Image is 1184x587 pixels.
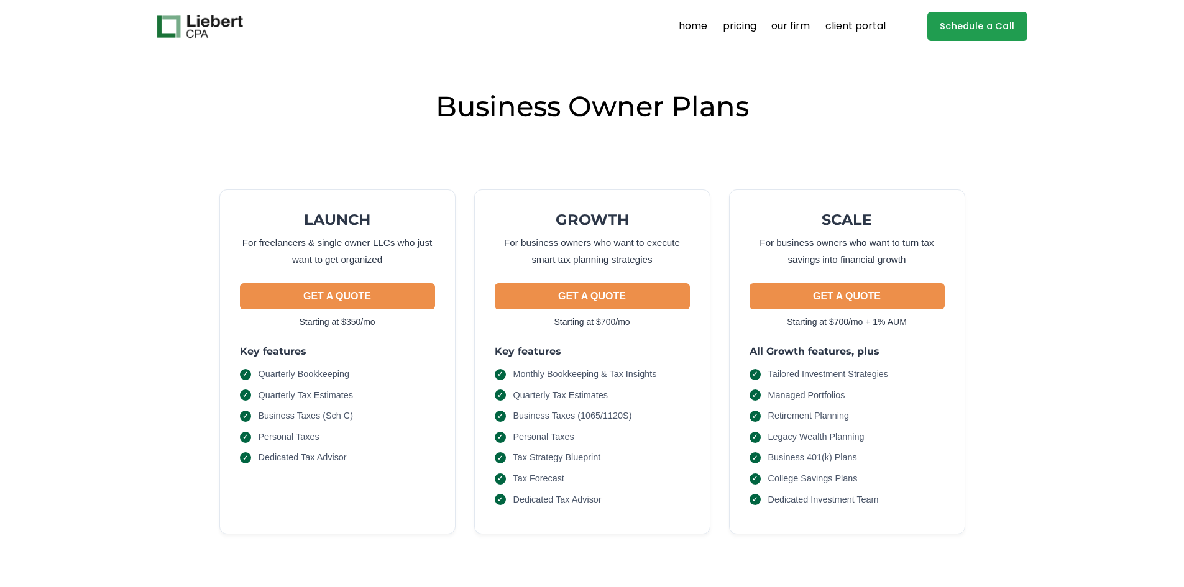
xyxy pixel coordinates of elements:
[768,368,889,381] span: Tailored Investment Strategies
[771,17,810,37] a: our firm
[240,314,435,330] p: Starting at $350/mo
[768,389,845,403] span: Managed Portfolios
[240,210,435,229] h2: LAUNCH
[513,409,632,423] span: Business Taxes (1065/1120S)
[240,234,435,268] p: For freelancers & single owner LLCs who just want to get organized
[750,345,945,358] h3: All Growth features, plus
[513,430,574,444] span: Personal Taxes
[513,389,608,403] span: Quarterly Tax Estimates
[157,15,243,39] img: Liebert CPA
[513,451,601,465] span: Tax Strategy Blueprint
[723,17,756,37] a: pricing
[513,493,602,507] span: Dedicated Tax Advisor
[750,314,945,330] p: Starting at $700/mo + 1% AUM
[750,234,945,268] p: For business owners who want to turn tax savings into financial growth
[750,210,945,229] h2: SCALE
[768,430,865,444] span: Legacy Wealth Planning
[259,430,319,444] span: Personal Taxes
[259,368,349,381] span: Quarterly Bookkeeping
[513,368,657,381] span: Monthly Bookkeeping & Tax Insights
[495,234,690,268] p: For business owners who want to execute smart tax planning strategies
[927,12,1027,41] a: Schedule a Call
[495,210,690,229] h2: GROWTH
[768,451,857,465] span: Business 401(k) Plans
[240,283,435,309] button: GET A QUOTE
[259,409,354,423] span: Business Taxes (Sch C)
[495,283,690,309] button: GET A QUOTE
[259,451,347,465] span: Dedicated Tax Advisor
[825,17,886,37] a: client portal
[768,472,858,486] span: College Savings Plans
[750,283,945,309] button: GET A QUOTE
[768,409,849,423] span: Retirement Planning
[259,389,354,403] span: Quarterly Tax Estimates
[768,493,879,507] span: Dedicated Investment Team
[495,314,690,330] p: Starting at $700/mo
[240,345,435,358] h3: Key features
[495,345,690,358] h3: Key features
[679,17,707,37] a: home
[157,88,1027,124] h2: Business Owner Plans
[513,472,564,486] span: Tax Forecast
